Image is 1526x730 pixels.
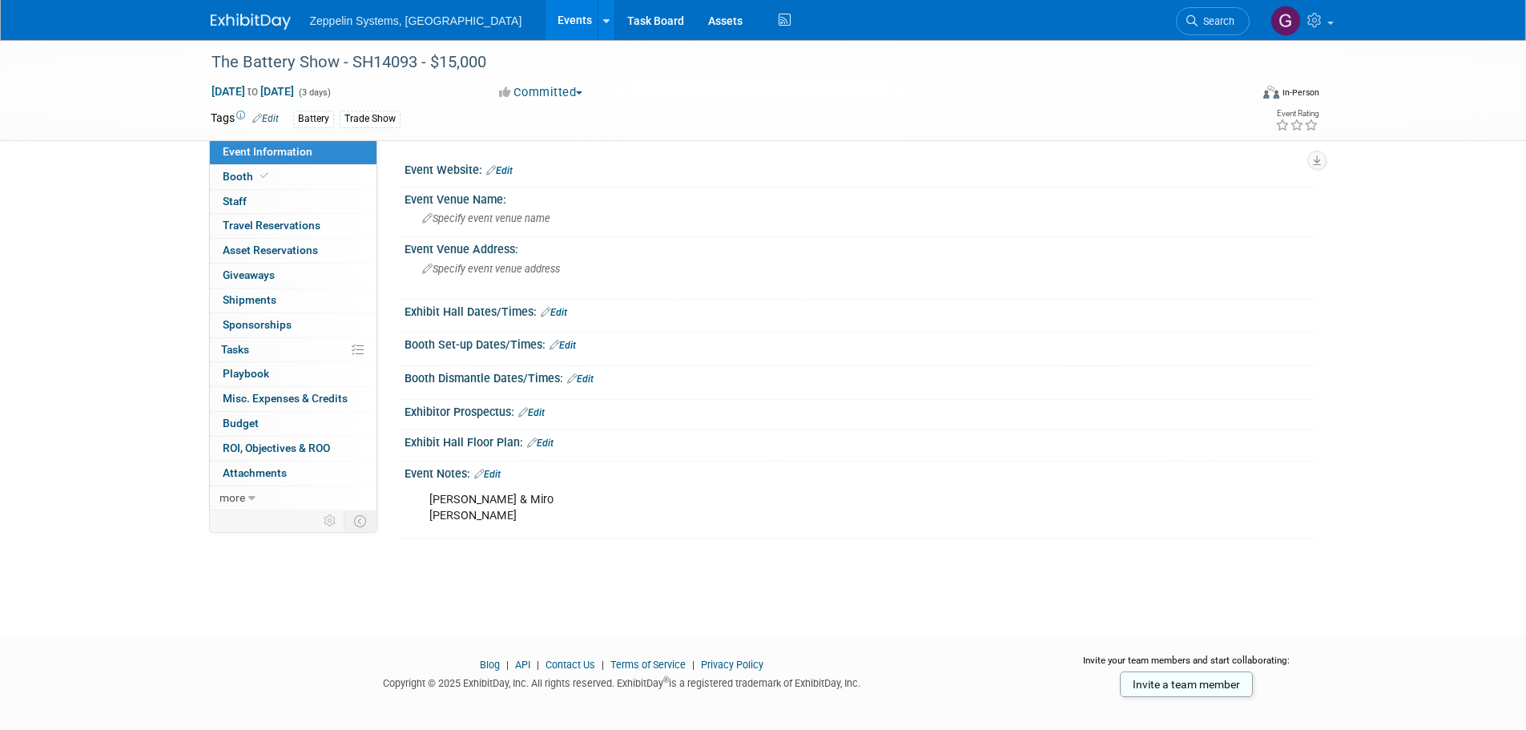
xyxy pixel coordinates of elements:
[405,158,1316,179] div: Event Website:
[422,263,560,275] span: Specify event venue address
[210,387,376,411] a: Misc. Expenses & Credits
[405,188,1316,208] div: Event Venue Name:
[223,268,275,281] span: Giveaways
[418,484,1140,532] div: [PERSON_NAME] & Miro [PERSON_NAME]
[210,239,376,263] a: Asset Reservations
[252,113,279,124] a: Edit
[1120,672,1253,697] a: Invite a team member
[344,510,376,531] td: Toggle Event Tabs
[1176,7,1250,35] a: Search
[480,659,500,671] a: Blog
[340,111,401,127] div: Trade Show
[210,288,376,313] a: Shipments
[206,48,1226,77] div: The Battery Show - SH14093 - $15,000
[1198,15,1234,27] span: Search
[260,171,268,180] i: Booth reservation complete
[223,392,348,405] span: Misc. Expenses & Credits
[210,437,376,461] a: ROI, Objectives & ROO
[221,343,249,356] span: Tasks
[211,14,291,30] img: ExhibitDay
[223,170,272,183] span: Booth
[219,491,245,504] span: more
[210,140,376,164] a: Event Information
[1155,83,1320,107] div: Event Format
[405,300,1316,321] div: Exhibit Hall Dates/Times:
[297,87,331,98] span: (3 days)
[210,462,376,486] a: Attachments
[405,366,1316,387] div: Booth Dismantle Dates/Times:
[223,417,259,430] span: Budget
[567,373,594,385] a: Edit
[223,219,320,232] span: Travel Reservations
[210,362,376,386] a: Playbook
[211,110,279,128] td: Tags
[405,430,1316,451] div: Exhibit Hall Floor Plan:
[1270,6,1301,36] img: Genevieve Dewald
[245,85,260,98] span: to
[1275,110,1319,118] div: Event Rating
[210,486,376,510] a: more
[210,190,376,214] a: Staff
[223,442,330,454] span: ROI, Objectives & ROO
[223,367,269,380] span: Playbook
[515,659,530,671] a: API
[210,412,376,436] a: Budget
[223,145,312,158] span: Event Information
[210,264,376,288] a: Giveaways
[486,165,513,176] a: Edit
[210,313,376,337] a: Sponsorships
[1282,87,1319,99] div: In-Person
[533,659,543,671] span: |
[210,214,376,238] a: Travel Reservations
[1057,654,1316,678] div: Invite your team members and start collaborating:
[405,462,1316,482] div: Event Notes:
[527,438,554,449] a: Edit
[211,672,1034,691] div: Copyright © 2025 ExhibitDay, Inc. All rights reserved. ExhibitDay is a registered trademark of Ex...
[598,659,608,671] span: |
[223,466,287,479] span: Attachments
[663,676,669,684] sup: ®
[223,195,247,208] span: Staff
[223,318,292,331] span: Sponsorships
[293,111,334,127] div: Battery
[310,14,522,27] span: Zeppelin Systems, [GEOGRAPHIC_DATA]
[210,165,376,189] a: Booth
[211,84,295,99] span: [DATE] [DATE]
[550,340,576,351] a: Edit
[405,333,1316,353] div: Booth Set-up Dates/Times:
[502,659,513,671] span: |
[223,244,318,256] span: Asset Reservations
[210,338,376,362] a: Tasks
[546,659,595,671] a: Contact Us
[405,400,1316,421] div: Exhibitor Prospectus:
[493,84,589,101] button: Committed
[610,659,686,671] a: Terms of Service
[518,407,545,418] a: Edit
[316,510,344,531] td: Personalize Event Tab Strip
[541,307,567,318] a: Edit
[223,293,276,306] span: Shipments
[701,659,763,671] a: Privacy Policy
[474,469,501,480] a: Edit
[405,237,1316,257] div: Event Venue Address:
[688,659,699,671] span: |
[1263,86,1279,99] img: Format-Inperson.png
[422,212,550,224] span: Specify event venue name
